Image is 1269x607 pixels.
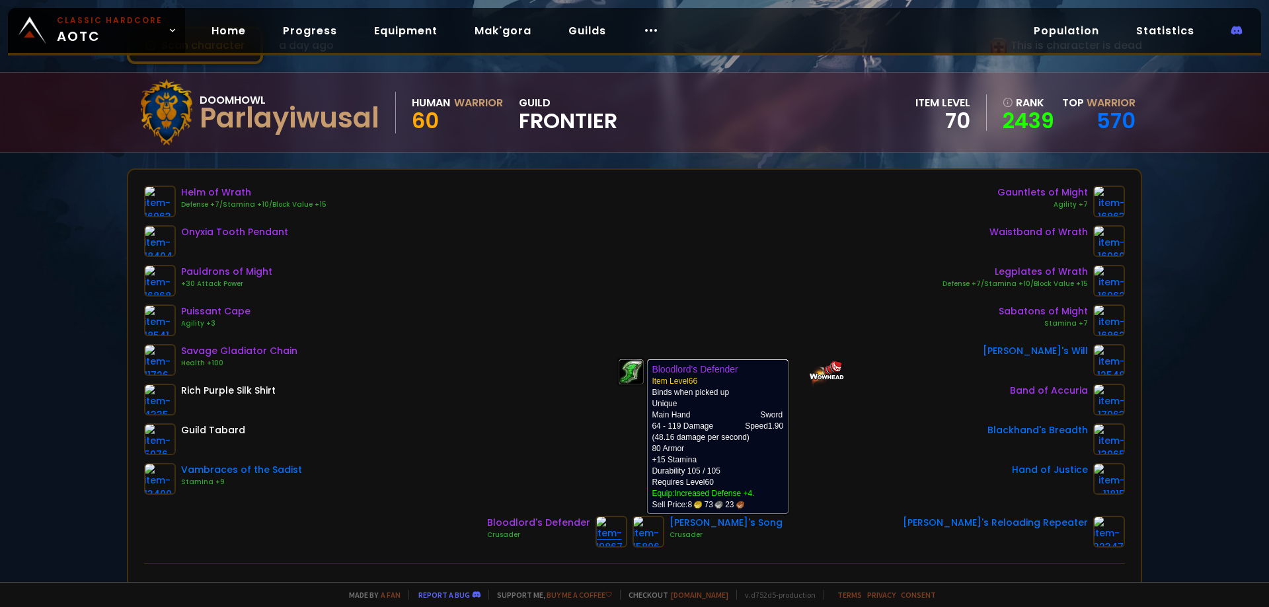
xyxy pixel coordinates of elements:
[687,499,702,511] span: 8
[181,225,288,239] div: Onyxia Tooth Pendant
[558,17,617,44] a: Guilds
[1087,95,1135,110] span: Warrior
[989,225,1088,239] div: Waistband of Wrath
[181,477,302,487] div: Stamina +9
[652,477,783,511] td: Requires Level 60
[713,421,783,432] th: Speed 1.90
[983,344,1088,358] div: [PERSON_NAME]'s Will
[670,516,783,530] div: [PERSON_NAME]'s Song
[144,304,176,336] img: item-18541
[633,516,664,548] img: item-15806
[844,580,864,596] div: 806
[418,590,470,600] a: Report a bug
[519,94,617,131] div: guild
[896,580,929,596] div: Armor
[181,279,272,289] div: +30 Attack Power
[736,590,816,600] span: v. d752d5 - production
[1003,94,1054,111] div: rank
[999,304,1088,318] div: Sabatons of Might
[1003,111,1054,131] a: 2439
[999,318,1088,329] div: Stamina +7
[181,199,327,210] div: Defense +7/Stamina +10/Block Value +15
[381,590,401,600] a: a fan
[547,590,612,600] a: Buy me a coffee
[652,489,754,498] span: Equip:
[903,516,1088,530] div: [PERSON_NAME]'s Reloading Repeater
[652,455,697,464] span: +15 Stamina
[652,364,738,375] b: Bloodlord's Defender
[144,225,176,257] img: item-18404
[652,444,684,453] span: 80 Armor
[519,111,617,131] span: Frontier
[8,8,185,53] a: Classic HardcoreAOTC
[915,111,970,131] div: 70
[200,92,379,108] div: Doomhowl
[674,489,754,498] a: Increased Defense +4.
[181,265,272,279] div: Pauldrons of Might
[1093,516,1125,548] img: item-22347
[915,94,970,111] div: item level
[341,590,401,600] span: Made by
[1062,94,1135,111] div: Top
[1010,384,1088,398] div: Band of Accuria
[181,186,327,199] div: Helm of Wrath
[144,384,176,415] img: item-4335
[987,423,1088,437] div: Blackhand's Breadth
[364,17,448,44] a: Equipment
[144,186,176,217] img: item-16963
[181,384,276,398] div: Rich Purple Silk Shirt
[201,17,256,44] a: Home
[160,580,195,596] div: Health
[57,15,163,46] span: AOTC
[144,463,176,495] img: item-13400
[1093,423,1125,455] img: item-13965
[1093,463,1125,495] img: item-11815
[57,15,163,26] small: Classic Hardcore
[652,410,706,421] td: Main Hand
[670,530,783,540] div: Crusader
[1093,384,1125,415] img: item-17063
[1093,265,1125,297] img: item-16962
[181,304,250,318] div: Puissant Cape
[464,17,542,44] a: Mak'gora
[704,499,722,511] span: 73
[620,590,728,600] span: Checkout
[867,590,896,600] a: Privacy
[901,590,936,600] a: Consent
[181,344,297,358] div: Savage Gladiator Chain
[596,516,627,548] img: item-19867
[1093,304,1125,336] img: item-16862
[997,199,1088,210] div: Agility +7
[405,580,451,596] div: Stamina
[144,423,176,455] img: item-5976
[760,410,783,419] span: Sword
[1096,106,1135,135] a: 570
[1093,225,1125,257] img: item-16960
[412,106,439,135] span: 60
[1023,17,1110,44] a: Population
[652,421,713,431] span: 64 - 119 Damage
[181,318,250,329] div: Agility +3
[942,279,1088,289] div: Defense +7/Stamina +10/Block Value +15
[487,530,590,540] div: Crusader
[1093,186,1125,217] img: item-16863
[350,580,373,596] div: 6179
[488,590,612,600] span: Support me,
[144,344,176,376] img: item-11726
[272,17,348,44] a: Progress
[997,186,1088,199] div: Gauntlets of Might
[652,376,697,386] span: Item Level 66
[412,94,450,111] div: Human
[598,580,619,596] div: 457
[181,358,297,369] div: Health +100
[671,590,728,600] a: [DOMAIN_NAME]
[725,499,744,511] span: 23
[181,423,245,437] div: Guild Tabard
[1093,344,1125,376] img: item-12548
[1083,580,1109,596] div: 5206
[652,363,783,477] td: Binds when picked up Unique (48.16 damage per second) Durability 105 / 105
[650,580,722,596] div: Attack Power
[454,94,503,111] div: Warrior
[652,499,783,511] div: Sell Price:
[837,590,862,600] a: Terms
